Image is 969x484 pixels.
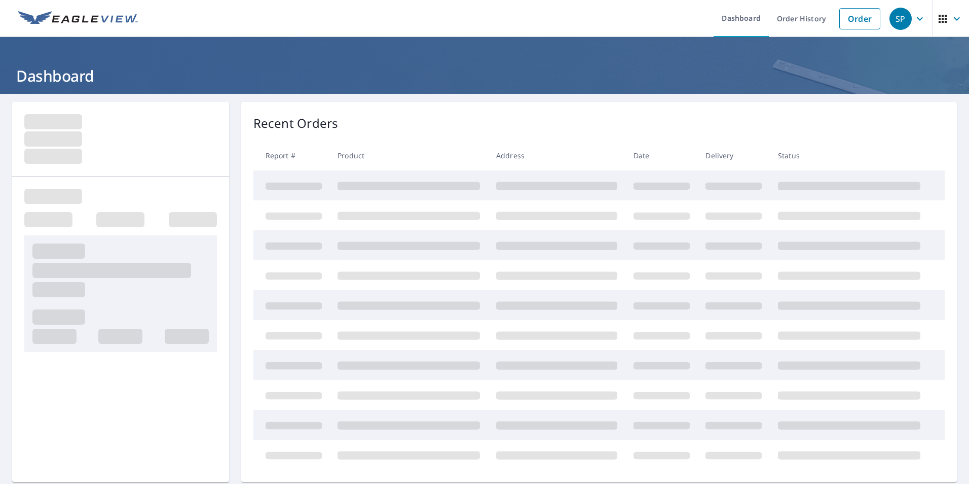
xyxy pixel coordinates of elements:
h1: Dashboard [12,65,957,86]
img: EV Logo [18,11,138,26]
th: Delivery [697,141,770,170]
p: Recent Orders [253,114,339,132]
th: Status [770,141,928,170]
th: Date [625,141,698,170]
th: Address [488,141,625,170]
a: Order [839,8,880,29]
th: Product [329,141,488,170]
th: Report # [253,141,330,170]
div: SP [889,8,912,30]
